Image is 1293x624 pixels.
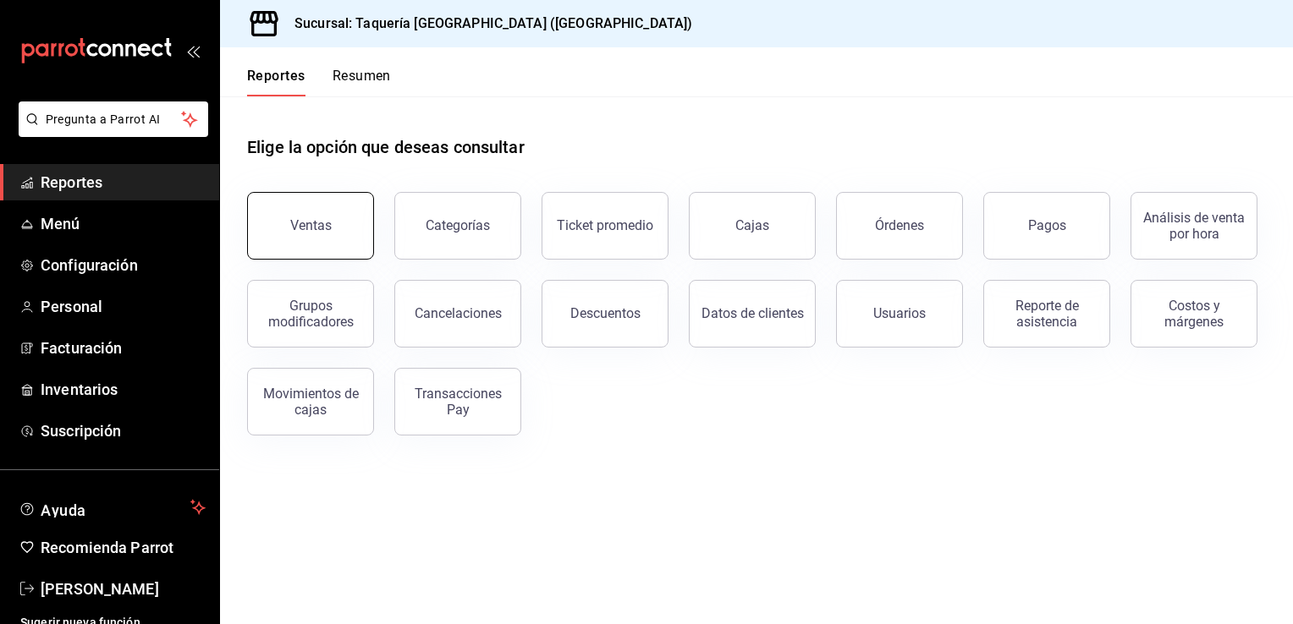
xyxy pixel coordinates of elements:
button: Pagos [983,192,1110,260]
button: Órdenes [836,192,963,260]
div: Usuarios [873,305,926,321]
div: Reporte de asistencia [994,298,1099,330]
button: Descuentos [542,280,669,348]
button: Ventas [247,192,374,260]
span: Facturación [41,337,206,359]
span: Inventarios [41,378,206,401]
div: Transacciones Pay [405,386,510,418]
span: Ayuda [41,497,184,517]
button: Datos de clientes [689,280,816,348]
button: Ticket promedio [542,192,669,260]
span: Recomienda Parrot [41,536,206,559]
button: Costos y márgenes [1131,280,1257,348]
span: [PERSON_NAME] [41,577,206,600]
button: Cancelaciones [394,280,521,348]
div: Movimientos de cajas [258,386,363,418]
div: Órdenes [875,217,924,233]
span: Personal [41,295,206,318]
button: Pregunta a Parrot AI [19,101,208,137]
div: Descuentos [570,305,641,321]
button: Grupos modificadores [247,280,374,348]
button: Movimientos de cajas [247,368,374,435]
button: Reporte de asistencia [983,280,1110,348]
div: Pagos [1028,217,1066,233]
button: open_drawer_menu [186,44,200,57]
div: Ventas [290,217,332,233]
div: Categorías [426,217,490,233]
div: navigation tabs [247,68,391,96]
span: Pregunta a Parrot AI [46,111,182,129]
div: Costos y márgenes [1142,298,1246,330]
span: Reportes [41,171,206,194]
div: Grupos modificadores [258,298,363,330]
button: Transacciones Pay [394,368,521,435]
span: Suscripción [41,419,206,442]
button: Categorías [394,192,521,260]
a: Pregunta a Parrot AI [12,123,208,140]
div: Datos de clientes [702,305,804,321]
button: Reportes [247,68,305,96]
span: Menú [41,212,206,235]
button: Resumen [333,68,391,96]
div: Ticket promedio [557,217,653,233]
div: Análisis de venta por hora [1142,210,1246,242]
a: Cajas [689,192,816,260]
div: Cancelaciones [415,305,502,321]
h3: Sucursal: Taquería [GEOGRAPHIC_DATA] ([GEOGRAPHIC_DATA]) [281,14,692,34]
button: Usuarios [836,280,963,348]
h1: Elige la opción que deseas consultar [247,134,525,160]
span: Configuración [41,254,206,276]
button: Análisis de venta por hora [1131,192,1257,260]
div: Cajas [735,216,770,236]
